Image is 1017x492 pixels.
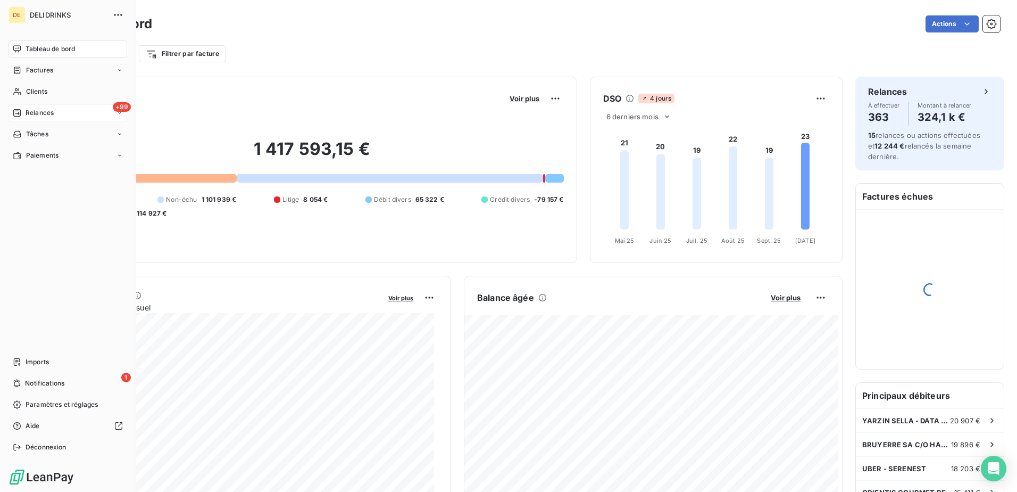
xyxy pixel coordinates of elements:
span: 12 244 € [874,142,904,150]
span: 18 203 € [951,464,980,473]
span: 65 322 € [415,195,444,204]
span: Voir plus [388,294,413,302]
tspan: Sept. 25 [757,237,781,244]
h6: DSO [603,92,621,105]
span: Déconnexion [26,442,66,452]
span: YARZIN SELLA - DATA DOG 21 - [GEOGRAPHIC_DATA] 9EME [862,416,950,425]
tspan: Juil. 25 [686,237,707,244]
h6: Factures échues [856,184,1004,209]
span: Factures [26,65,53,75]
span: Clients [26,87,47,96]
span: Chiffre d'affaires mensuel [60,302,381,313]
span: 1 101 939 € [202,195,237,204]
button: Filtrer par facture [139,45,226,62]
img: Logo LeanPay [9,469,74,486]
span: Notifications [25,379,64,388]
button: Voir plus [385,293,416,302]
span: BRUYERRE SA C/O HANAGROUP [862,440,951,449]
h4: 363 [868,109,900,126]
span: 15 [868,131,876,140]
div: DE [9,6,26,23]
h6: Principaux débiteurs [856,383,1004,408]
tspan: Août 25 [721,237,745,244]
h6: Relances [868,85,907,98]
h4: 324,1 k € [918,109,972,126]
span: Montant à relancer [918,102,972,109]
span: 1 [121,373,131,382]
tspan: Juin 25 [649,237,671,244]
a: Aide [9,417,127,434]
span: -114 927 € [134,209,167,218]
span: Paramètres et réglages [26,400,98,409]
span: 8 054 € [303,195,328,204]
span: DELIDRINKS [30,11,106,19]
span: Litige [282,195,299,204]
span: Voir plus [510,94,539,103]
span: Aide [26,421,40,431]
button: Voir plus [506,94,543,103]
tspan: Mai 25 [614,237,634,244]
button: Voir plus [768,293,804,302]
span: Paiements [26,151,59,160]
span: Tableau de bord [26,44,75,54]
span: Tâches [26,129,48,139]
button: Actions [926,15,979,32]
span: Crédit divers [490,195,530,204]
span: 4 jours [638,94,674,103]
span: Imports [26,357,49,367]
span: 6 derniers mois [606,112,658,121]
span: 20 907 € [950,416,980,425]
tspan: [DATE] [795,237,815,244]
span: 19 896 € [951,440,980,449]
span: Débit divers [374,195,411,204]
div: Open Intercom Messenger [981,456,1006,481]
h2: 1 417 593,15 € [60,138,564,170]
span: Voir plus [771,293,801,302]
span: Non-échu [166,195,197,204]
span: +99 [113,102,131,112]
h6: Balance âgée [477,291,534,304]
span: À effectuer [868,102,900,109]
span: Relances [26,108,54,118]
span: relances ou actions effectuées et relancés la semaine dernière. [868,131,980,161]
span: -79 157 € [534,195,563,204]
span: UBER - SERENEST [862,464,926,473]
